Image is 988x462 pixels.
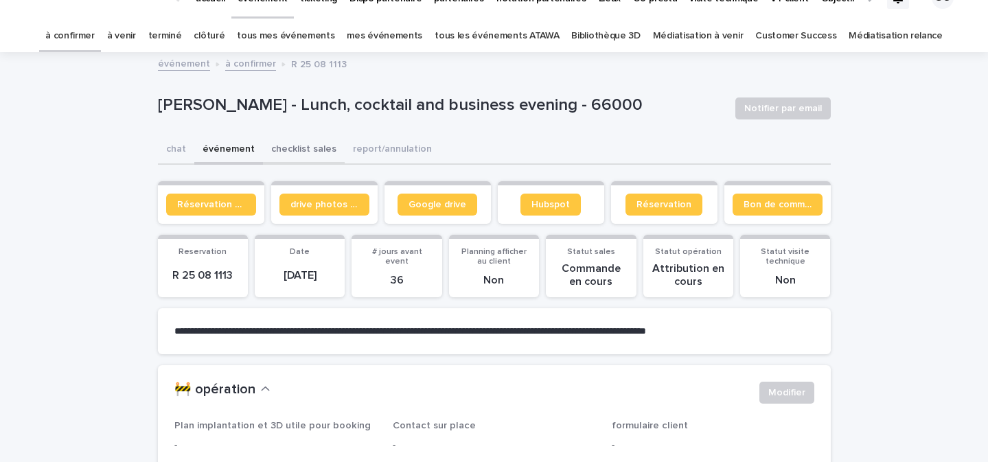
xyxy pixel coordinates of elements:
span: Plan implantation et 3D utile pour booking [174,421,371,430]
p: [DATE] [263,269,336,282]
span: Réservation client [177,200,245,209]
a: tous mes événements [237,20,334,52]
a: à confirmer [45,20,95,52]
span: Google drive [409,200,466,209]
a: Réservation client [166,194,256,216]
span: # jours avant event [372,248,422,266]
p: Attribution en cours [652,262,725,288]
span: Statut opération [655,248,722,256]
a: à confirmer [225,55,276,71]
a: Médiatisation relance [849,20,943,52]
a: Hubspot [520,194,581,216]
a: événement [158,55,210,71]
span: Planning afficher au client [461,248,527,266]
p: Non [748,274,822,287]
a: terminé [148,20,182,52]
button: checklist sales [263,136,345,165]
p: - [393,438,595,452]
span: drive photos coordinateur [290,200,358,209]
a: Réservation [625,194,702,216]
button: 🚧 opération [174,382,271,398]
span: Notifier par email [744,102,822,115]
a: Bon de commande [733,194,823,216]
p: Commande en cours [554,262,628,288]
span: Contact sur place [393,421,476,430]
p: Non [457,274,531,287]
button: Notifier par email [735,97,831,119]
h2: 🚧 opération [174,382,255,398]
span: Reservation [179,248,227,256]
button: report/annulation [345,136,440,165]
p: - [612,438,814,452]
a: Bibliothèque 3D [571,20,640,52]
a: clôturé [194,20,225,52]
a: Customer Success [755,20,836,52]
a: drive photos coordinateur [279,194,369,216]
span: Modifier [768,386,805,400]
button: événement [194,136,263,165]
a: mes événements [347,20,422,52]
a: Médiatisation à venir [653,20,744,52]
span: Réservation [636,200,691,209]
p: - [174,438,377,452]
a: Google drive [398,194,477,216]
button: Modifier [759,382,814,404]
p: [PERSON_NAME] - Lunch, cocktail and business evening - 66000 [158,95,724,115]
span: Bon de commande [744,200,812,209]
p: R 25 08 1113 [291,56,347,71]
span: Hubspot [531,200,570,209]
span: Statut sales [567,248,615,256]
span: formulaire client [612,421,688,430]
a: à venir [107,20,136,52]
a: tous les événements ATAWA [435,20,559,52]
span: Date [290,248,310,256]
p: 36 [360,274,433,287]
button: chat [158,136,194,165]
p: R 25 08 1113 [166,269,240,282]
span: Statut visite technique [761,248,809,266]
